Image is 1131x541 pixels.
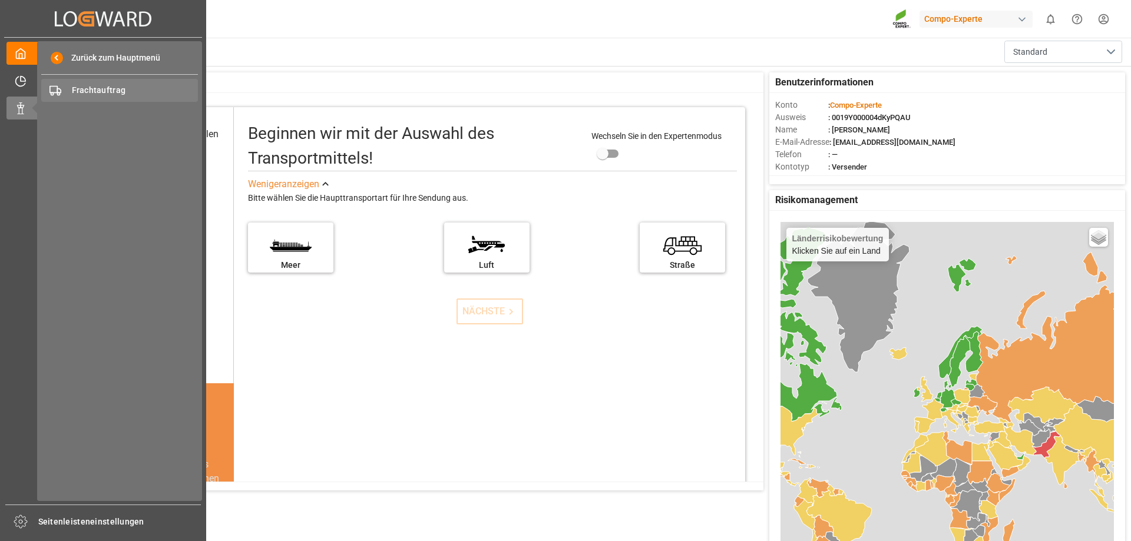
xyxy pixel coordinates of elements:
button: 0 neue Benachrichtigungen anzeigen [1037,6,1064,32]
font: Meer [281,260,300,270]
font: : 0019Y000004dKyPQAU [828,113,911,122]
a: Frachtauftrag [41,79,198,102]
font: Weniger [248,178,282,190]
font: : Versender [828,162,867,171]
img: Screenshot%202023-09-29%20at%2010.02.21.png_1712312052.png [892,9,911,29]
font: Frachtauftrag [72,85,126,95]
font: Compo-Experte [924,14,983,24]
font: Beginnen wir mit der Auswahl des Transportmittels! [248,124,494,168]
div: Beginnen wir mit der Auswahl des Transportmittels! [248,121,580,171]
font: Konto [775,100,798,109]
font: Zurück zum Hauptmenü [71,53,160,62]
font: anzeigen [282,178,319,190]
font: Risikomanagement [775,194,858,205]
font: : [828,101,830,109]
font: : [PERSON_NAME] [828,125,890,134]
font: Telefon [775,150,802,159]
button: Hilfecenter [1064,6,1090,32]
font: : — [828,150,838,159]
button: NÄCHSTE [457,298,523,324]
font: Straße [670,260,695,270]
font: Seitenleisteneinstellungen [38,517,144,526]
font: Länderrisikobewertung [792,234,884,243]
font: Kontotyp [775,162,809,171]
button: Compo-Experte [920,8,1037,30]
font: : [EMAIL_ADDRESS][DOMAIN_NAME] [829,138,955,147]
font: Ausweis [775,112,806,122]
font: Luft [479,260,494,270]
font: Compo-Experte [830,101,882,109]
button: Menü öffnen [1004,41,1122,63]
font: E-Mail-Adresse [775,137,829,147]
a: Mein Cockpit [6,42,200,65]
font: Klicken Sie auf ein Land [792,246,881,255]
a: Ebenen [1089,228,1108,247]
font: Name [775,125,797,134]
button: nächste Folie / nächstes Element [217,443,234,528]
font: Bitte wählen Sie die Haupttransportart für Ihre Sendung aus. [248,193,468,203]
font: Benutzerinformationen [775,77,874,88]
font: NÄCHSTE [462,306,505,317]
font: Standard [1013,47,1047,57]
a: Zeitfensterverwaltung [6,69,200,92]
font: Wechseln Sie in den Expertenmodus [591,131,722,141]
